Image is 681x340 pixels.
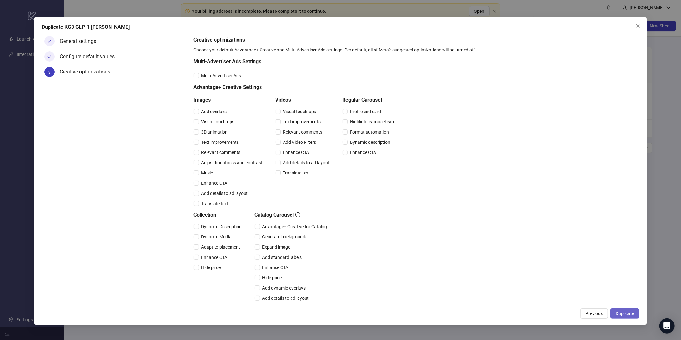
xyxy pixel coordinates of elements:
[616,311,634,316] span: Duplicate
[199,128,231,135] span: 3D animation
[348,108,384,115] span: Profile end card
[281,149,312,156] span: Enhance CTA
[281,159,332,166] span: Add details to ad layout
[260,233,310,240] span: Generate backgrounds
[48,70,51,75] span: 3
[255,211,330,219] h5: Catalog Carousel
[199,159,265,166] span: Adjust brightness and contrast
[281,128,325,135] span: Relevant comments
[260,243,293,251] span: Expand image
[194,211,245,219] h5: Collection
[199,200,231,207] span: Translate text
[199,223,245,230] span: Dynamic Description
[199,169,216,176] span: Music
[199,118,237,125] span: Visual touch-ups
[348,118,398,125] span: Highlight carousel card
[199,180,230,187] span: Enhance CTA
[199,254,230,261] span: Enhance CTA
[610,308,639,319] button: Duplicate
[659,318,675,334] div: Open Intercom Messenger
[260,295,312,302] span: Add details to ad layout
[199,243,243,251] span: Adapt to placement
[194,46,637,53] div: Choose your default Advantage+ Creative and Multi-Advertiser Ads settings. Per default, all of Me...
[281,139,319,146] span: Add Video Filters
[260,284,308,291] span: Add dynamic overlays
[348,149,379,156] span: Enhance CTA
[60,51,120,62] div: Configure default values
[60,36,101,46] div: General settings
[60,67,115,77] div: Creative optimizations
[47,39,52,43] span: check
[199,139,242,146] span: Text improvements
[260,274,284,281] span: Hide price
[199,72,244,79] span: Multi-Advertiser Ads
[42,23,639,31] div: Duplicate KG3 GLP-1 [PERSON_NAME]
[260,264,291,271] span: Enhance CTA
[343,96,398,104] h5: Regular Carousel
[199,149,243,156] span: Relevant comments
[580,308,608,319] button: Previous
[199,108,230,115] span: Add overlays
[295,212,300,217] span: info-circle
[276,96,332,104] h5: Videos
[281,169,313,176] span: Translate text
[194,83,398,91] h5: Advantage+ Creative Settings
[348,139,393,146] span: Dynamic description
[586,311,603,316] span: Previous
[199,264,223,271] span: Hide price
[194,58,398,66] h5: Multi-Advertiser Ads Settings
[260,254,305,261] span: Add standard labels
[194,96,265,104] h5: Images
[348,128,392,135] span: Format automation
[194,36,637,44] h5: Creative optimizations
[199,233,234,240] span: Dynamic Media
[199,190,251,197] span: Add details to ad layout
[281,108,319,115] span: Visual touch-ups
[635,23,640,28] span: close
[633,21,643,31] button: Close
[260,223,330,230] span: Advantage+ Creative for Catalog
[281,118,323,125] span: Text improvements
[47,54,52,59] span: check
